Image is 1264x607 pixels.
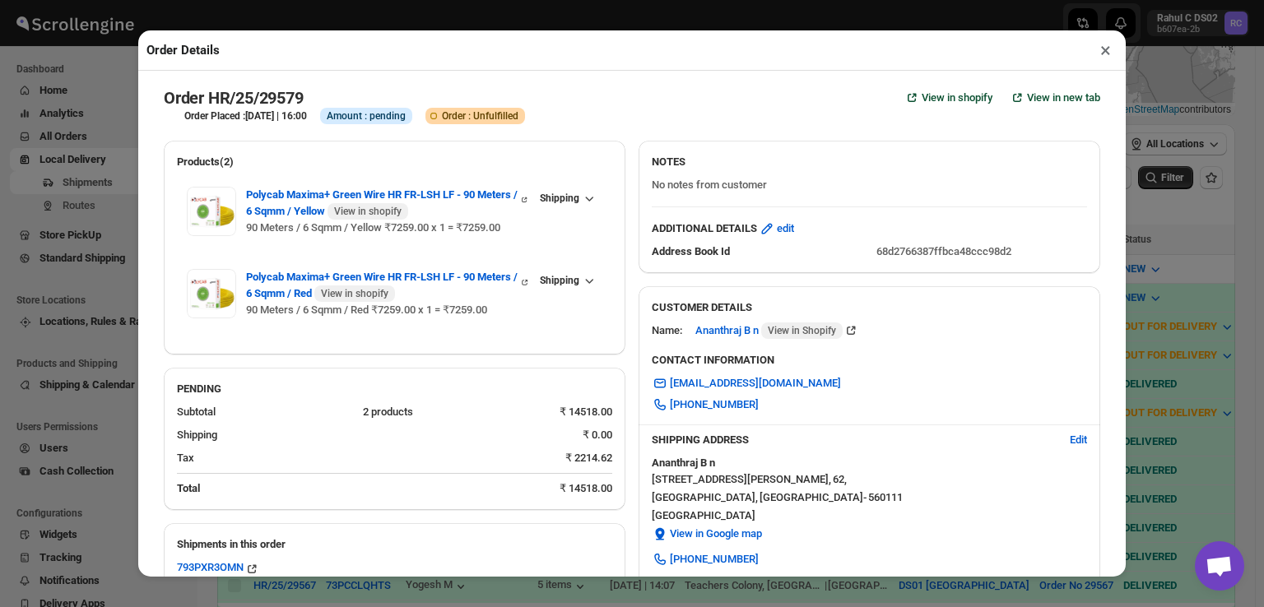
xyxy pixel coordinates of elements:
[695,322,843,339] span: Ananthraj B n
[146,42,220,58] h2: Order Details
[177,154,612,170] h2: Products(2)
[652,155,685,168] b: NOTES
[642,392,769,418] a: [PHONE_NUMBER]
[670,396,759,413] span: [PHONE_NUMBER]
[187,187,236,236] img: Item
[246,271,530,283] a: Polycab Maxima+ Green Wire HR FR-LSH LF - 90 Meters / 6 Sqmm / Red View in shopify
[540,274,579,287] span: Shipping
[652,220,757,237] b: ADDITIONAL DETAILS
[583,427,612,443] div: ₹ 0.00
[652,352,1087,368] h3: CONTACT INFORMATION
[642,370,851,396] a: [EMAIL_ADDRESS][DOMAIN_NAME]
[321,287,388,300] span: View in shopify
[246,269,519,302] span: Polycab Maxima+ Green Wire HR FR-LSH LF - 90 Meters / 6 Sqmm / Red
[642,521,772,547] button: View in Google map
[327,109,406,123] span: Amount : pending
[177,450,552,466] div: Tax
[695,324,859,336] a: Ananthraj B n View in Shopify
[670,551,759,568] span: [PHONE_NUMBER]
[245,110,307,122] b: [DATE] | 16:00
[177,404,350,420] div: Subtotal
[334,205,402,218] span: View in shopify
[164,88,304,108] h2: Order HR/25/29579
[652,432,1057,448] h3: SHIPPING ADDRESS
[833,471,847,488] span: 62 ,
[177,561,260,577] button: 793PXR3OMN
[1060,427,1097,453] button: Edit
[560,480,612,497] div: ₹ 14518.00
[184,109,307,123] h3: Order Placed :
[999,85,1110,111] button: View in new tab
[565,450,612,466] div: ₹ 2214.62
[1070,432,1087,448] span: Edit
[177,381,612,397] h2: PENDING
[868,489,903,506] span: 560111
[442,109,518,123] span: Order : Unfulfilled
[1027,90,1100,106] span: View in new tab
[876,245,1011,257] span: 68d2766387ffbca48ccc98d2
[530,187,602,210] button: Shipping
[1094,39,1118,62] button: ×
[652,299,1087,316] h3: CUSTOMER DETAILS
[246,187,519,220] span: Polycab Maxima+ Green Wire HR FR-LSH LF - 90 Meters / 6 Sqmm / Yellow
[382,221,500,234] span: ₹7259.00 x 1 = ₹7259.00
[246,188,530,201] a: Polycab Maxima+ Green Wire HR FR-LSH LF - 90 Meters / 6 Sqmm / Yellow View in shopify
[670,375,841,392] span: [EMAIL_ADDRESS][DOMAIN_NAME]
[760,489,867,506] span: [GEOGRAPHIC_DATA] -
[369,303,487,316] span: ₹7259.00 x 1 = ₹7259.00
[652,245,730,257] span: Address Book Id
[530,269,602,292] button: Shipping
[922,90,992,106] span: View in shopify
[187,269,236,318] img: Item
[1195,541,1244,591] div: Open chat
[652,456,715,469] b: Ananthraj B n
[246,303,369,316] span: 90 Meters / 6 Sqmm / Red
[652,489,758,506] span: [GEOGRAPHIC_DATA] ,
[652,178,767,191] span: No notes from customer
[749,215,804,242] button: edit
[670,526,762,542] span: View in Google map
[177,536,612,553] h2: Shipments in this order
[652,471,831,488] span: [STREET_ADDRESS][PERSON_NAME] ,
[777,220,794,237] span: edit
[246,221,382,234] span: 90 Meters / 6 Sqmm / Yellow
[177,427,569,443] div: Shipping
[768,324,836,337] span: View in Shopify
[652,322,682,339] div: Name:
[177,482,200,494] b: Total
[652,507,1087,524] span: [GEOGRAPHIC_DATA]
[560,404,612,420] div: ₹ 14518.00
[642,546,769,572] a: [PHONE_NUMBER]
[363,404,547,420] div: 2 products
[540,192,579,205] span: Shipping
[894,85,1002,111] a: View in shopify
